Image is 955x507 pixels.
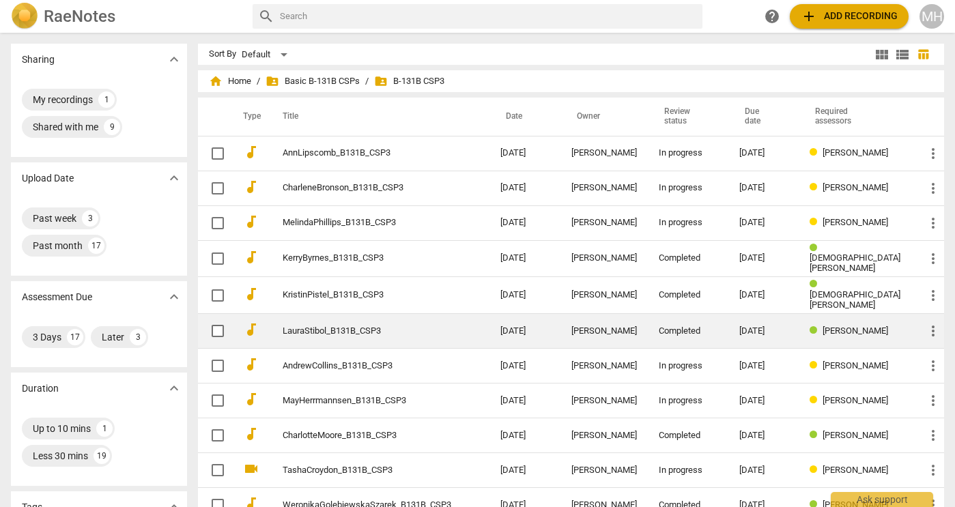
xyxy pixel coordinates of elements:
td: [DATE] [489,171,560,205]
span: more_vert [925,287,941,304]
p: Assessment Due [22,290,92,304]
span: audiotrack [243,179,259,195]
th: Type [232,98,266,136]
div: 9 [104,119,120,135]
span: Basic B-131B CSPs [266,74,360,88]
div: [PERSON_NAME] [571,148,637,158]
div: [DATE] [739,148,788,158]
p: Upload Date [22,171,74,186]
span: more_vert [925,215,941,231]
span: Review status: completed [810,243,823,253]
th: Date [489,98,560,136]
button: Show more [164,378,184,399]
a: Help [760,4,784,29]
a: KerryByrnes_B131B_CSP3 [283,253,451,263]
th: Due date [728,98,799,136]
th: Required assessors [799,98,914,136]
span: [PERSON_NAME] [823,325,888,336]
a: MelindaPhillips_B131B_CSP3 [283,218,451,228]
span: Review status: completed [810,325,823,336]
button: Upload [790,4,909,29]
div: 1 [96,420,113,437]
div: [DATE] [739,361,788,371]
div: Up to 10 mins [33,422,91,435]
span: audiotrack [243,321,259,338]
td: [DATE] [489,240,560,277]
span: [PERSON_NAME] [823,395,888,405]
td: [DATE] [489,277,560,314]
p: Sharing [22,53,55,67]
h2: RaeNotes [44,7,115,26]
div: 3 [130,329,146,345]
span: home [209,74,223,88]
a: CharlotteMoore_B131B_CSP3 [283,431,451,441]
div: In progress [659,218,717,228]
a: AnnLipscomb_B131B_CSP3 [283,148,451,158]
div: Less 30 mins [33,449,88,463]
span: audiotrack [243,391,259,407]
div: Sort By [209,49,236,59]
span: more_vert [925,180,941,197]
div: MH [920,4,944,29]
button: List view [892,44,913,65]
a: LogoRaeNotes [11,3,242,30]
button: Tile view [872,44,892,65]
span: Review status: completed [810,430,823,440]
div: Ask support [831,492,933,507]
span: [DEMOGRAPHIC_DATA][PERSON_NAME] [810,289,900,310]
a: LauraStibol_B131B_CSP3 [283,326,451,336]
span: folder_shared [266,74,279,88]
span: expand_more [166,51,182,68]
span: expand_more [166,170,182,186]
th: Owner [560,98,648,136]
span: audiotrack [243,286,259,302]
div: 17 [67,329,83,345]
div: Completed [659,290,717,300]
div: [PERSON_NAME] [571,431,637,441]
span: / [365,76,369,87]
button: Show more [164,49,184,70]
span: audiotrack [243,144,259,160]
a: TashaCroydon_B131B_CSP3 [283,465,451,476]
div: Completed [659,326,717,336]
div: 17 [88,237,104,254]
div: In progress [659,465,717,476]
span: table_chart [917,48,930,61]
span: folder_shared [374,74,388,88]
div: Past week [33,212,76,225]
th: Review status [648,98,728,136]
span: videocam [243,461,259,477]
div: Completed [659,431,717,441]
div: [PERSON_NAME] [571,326,637,336]
span: more_vert [925,145,941,162]
div: 3 [82,210,98,227]
div: Default [242,44,292,66]
span: [DEMOGRAPHIC_DATA][PERSON_NAME] [810,252,900,273]
div: Later [102,330,124,344]
span: more_vert [925,427,941,444]
span: Review status: in progress [810,182,823,192]
span: [PERSON_NAME] [823,217,888,227]
span: view_module [874,46,890,63]
td: [DATE] [489,314,560,349]
span: Review status: in progress [810,395,823,405]
span: Review status: in progress [810,147,823,158]
div: [PERSON_NAME] [571,253,637,263]
a: AndrewCollins_B131B_CSP3 [283,361,451,371]
a: MayHerrmannsen_B131B_CSP3 [283,396,451,406]
div: [PERSON_NAME] [571,183,637,193]
div: [DATE] [739,431,788,441]
th: Title [266,98,489,136]
div: [DATE] [739,396,788,406]
span: [PERSON_NAME] [823,360,888,371]
div: In progress [659,396,717,406]
div: [PERSON_NAME] [571,290,637,300]
p: Duration [22,381,59,396]
img: Logo [11,3,38,30]
span: audiotrack [243,249,259,265]
span: Home [209,74,251,88]
div: [PERSON_NAME] [571,218,637,228]
span: more_vert [925,462,941,478]
div: Past month [33,239,83,252]
div: 19 [94,448,110,464]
